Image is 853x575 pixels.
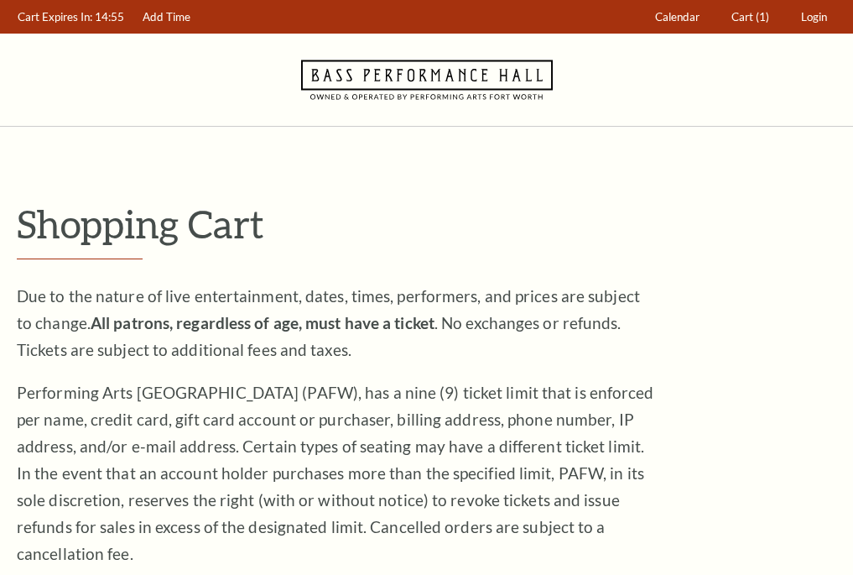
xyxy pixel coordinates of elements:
[756,10,769,24] span: (1)
[17,379,654,567] p: Performing Arts [GEOGRAPHIC_DATA] (PAFW), has a nine (9) ticket limit that is enforced per name, ...
[17,202,836,245] p: Shopping Cart
[801,10,827,24] span: Login
[655,10,700,24] span: Calendar
[793,1,835,34] a: Login
[135,1,199,34] a: Add Time
[17,286,640,359] span: Due to the nature of live entertainment, dates, times, performers, and prices are subject to chan...
[91,313,434,332] strong: All patrons, regardless of age, must have a ticket
[95,10,124,24] span: 14:55
[724,1,778,34] a: Cart (1)
[648,1,708,34] a: Calendar
[18,10,92,24] span: Cart Expires In:
[731,10,753,24] span: Cart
